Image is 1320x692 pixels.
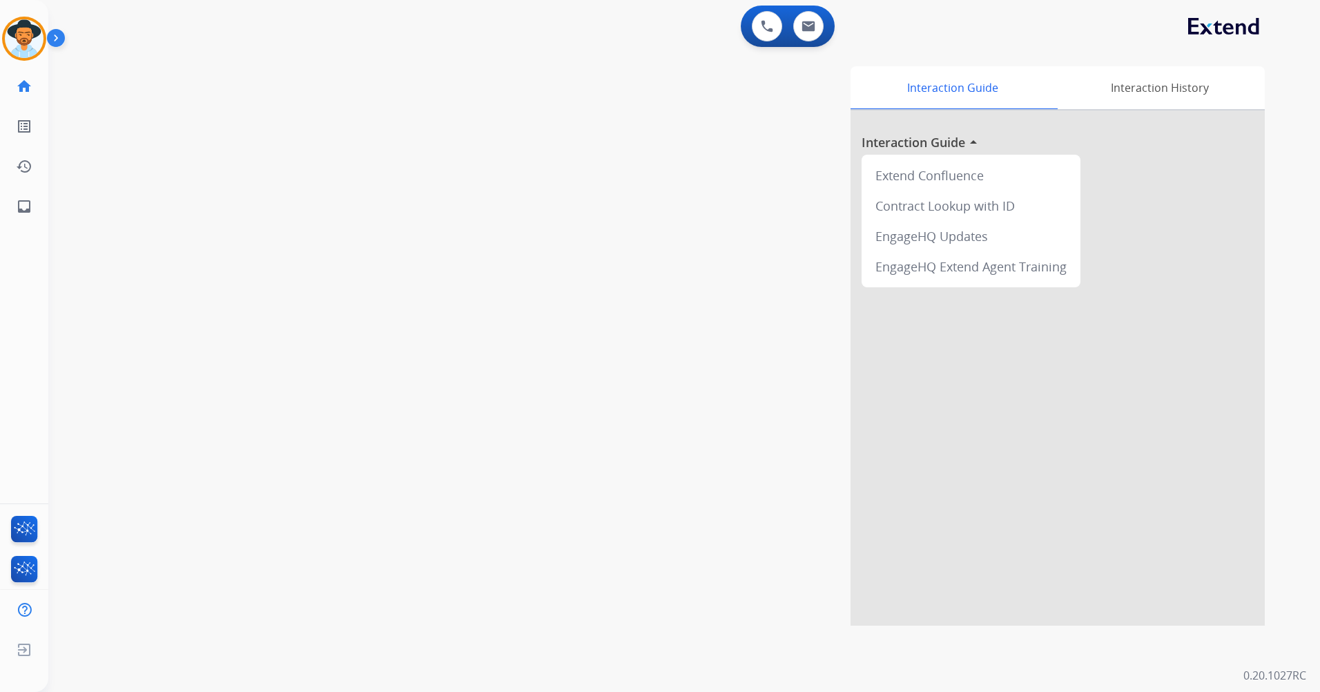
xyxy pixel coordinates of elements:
[1054,66,1265,109] div: Interaction History
[16,78,32,95] mat-icon: home
[867,191,1075,221] div: Contract Lookup with ID
[16,198,32,215] mat-icon: inbox
[5,19,43,58] img: avatar
[867,221,1075,251] div: EngageHQ Updates
[867,251,1075,282] div: EngageHQ Extend Agent Training
[16,118,32,135] mat-icon: list_alt
[1243,667,1306,684] p: 0.20.1027RC
[851,66,1054,109] div: Interaction Guide
[16,158,32,175] mat-icon: history
[867,160,1075,191] div: Extend Confluence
